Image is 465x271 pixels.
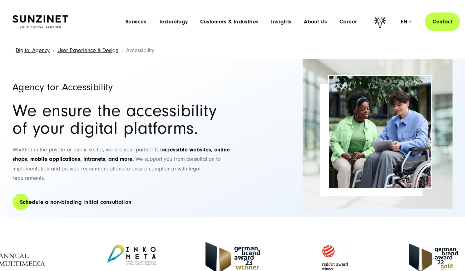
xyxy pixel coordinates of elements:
[12,193,139,211] a: Schedule a non-binding initial consultation
[159,19,188,25] a: Technology
[126,19,146,25] a: Services
[126,47,154,54] span: Accessibility
[425,12,460,31] a: Contact
[339,19,357,25] a: Career
[16,47,50,54] a: Digital Agency
[12,15,68,28] img: SUNZINET Full Service Digital Agentur
[12,82,231,92] h1: Agency for Accessibility
[200,19,259,25] a: Customers & Industries
[12,102,231,137] h2: We ensure the accessibility of your digital platforms.
[329,76,431,188] img: Two young people sitting outdoors, engaged in a discussion while looking at a tablet. One individ...
[304,19,327,25] a: About Us
[12,145,231,183] p: Whether in the private or public sector, we are your partner for We support you from consultation...
[57,47,118,54] a: User Experience & Design
[271,19,291,25] a: Insights
[303,59,453,209] img: A bright and modern interior with large glass windows and plenty of natural light, shown in a blu...
[401,19,412,25] div: en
